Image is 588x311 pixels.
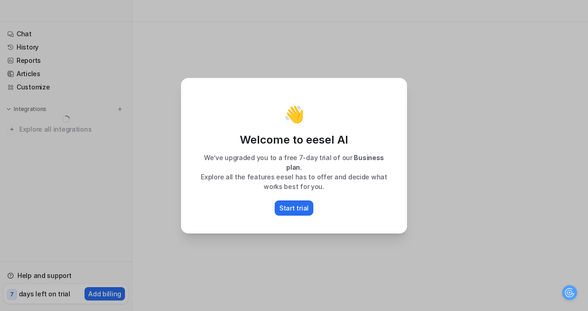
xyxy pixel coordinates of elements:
button: Start trial [275,200,313,216]
p: Explore all the features eesel has to offer and decide what works best for you. [192,172,396,191]
p: We’ve upgraded you to a free 7-day trial of our [192,153,396,172]
p: Start trial [279,203,309,213]
p: Welcome to eesel AI [192,133,396,147]
p: 👋 [284,105,305,123]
